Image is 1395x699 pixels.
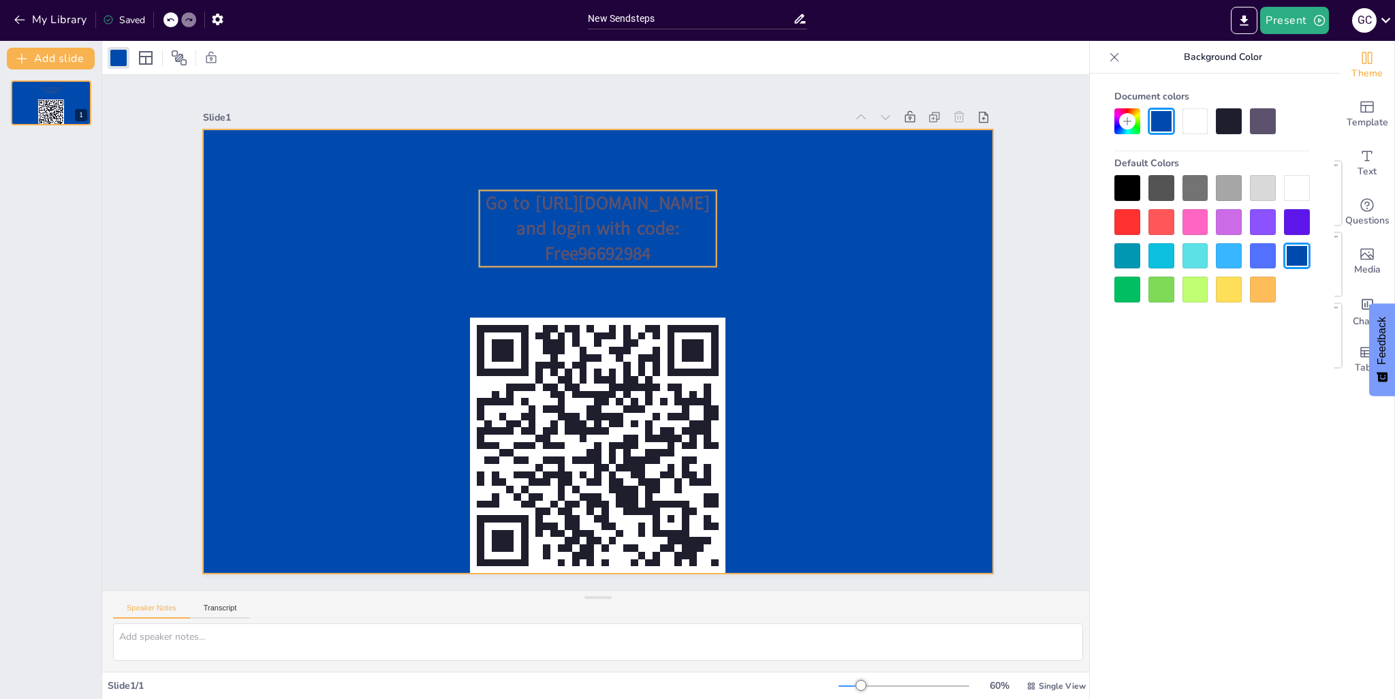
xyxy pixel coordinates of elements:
[1114,84,1310,108] div: Document colors
[1231,7,1257,34] button: Export to PowerPoint
[1354,262,1381,277] span: Media
[1340,188,1394,237] div: Get real-time input from your audience
[1260,7,1328,34] button: Present
[1125,41,1321,74] p: Background Color
[1340,237,1394,286] div: Add images, graphics, shapes or video
[1376,317,1388,364] span: Feedback
[1355,360,1379,375] span: Table
[486,191,710,266] span: Go to [URL][DOMAIN_NAME] and login with code: Free96692984
[103,14,145,27] div: Saved
[983,679,1016,692] div: 60 %
[1340,335,1394,384] div: Add a table
[75,109,87,121] div: 1
[1369,303,1395,396] button: Feedback - Show survey
[1340,90,1394,139] div: Add ready made slides
[135,47,157,69] div: Layout
[1352,7,1377,34] button: G C
[171,50,187,66] span: Position
[190,604,251,619] button: Transcript
[108,679,838,692] div: Slide 1 / 1
[1340,286,1394,335] div: Add charts and graphs
[1353,314,1381,329] span: Charts
[1358,164,1377,179] span: Text
[1340,139,1394,188] div: Add text boxes
[1351,66,1383,81] span: Theme
[40,87,62,94] span: Go to [URL][DOMAIN_NAME] and login with code: Free96692984
[1347,115,1388,130] span: Template
[10,9,93,31] button: My Library
[1352,8,1377,33] div: G C
[113,604,190,619] button: Speaker Notes
[1039,681,1086,692] span: Single View
[1345,213,1390,228] span: Questions
[588,9,792,29] input: Insert title
[11,80,91,125] div: 1
[7,48,95,69] button: Add slide
[203,111,845,124] div: Slide 1
[1114,151,1310,175] div: Default Colors
[1340,41,1394,90] div: Change the overall theme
